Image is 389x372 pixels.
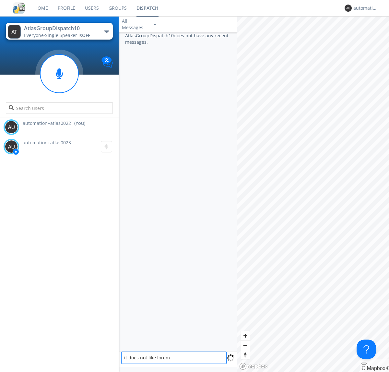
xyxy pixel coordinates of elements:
[23,120,71,126] span: automation+atlas0022
[6,23,112,40] button: AtlasGroupDispatch10Everyone·Single Speaker isOFF
[82,32,90,38] span: OFF
[353,5,378,11] div: automation+atlas0022
[241,341,250,350] button: Zoom out
[8,25,21,39] img: 373638.png
[119,32,237,351] div: AtlasGroupDispatch10 does not have any recent messages.
[241,350,250,359] button: Reset bearing to north
[23,139,71,146] span: automation+atlas0023
[345,5,352,12] img: 373638.png
[74,120,85,126] div: (You)
[101,56,113,68] img: Translation enabled
[24,32,97,39] div: Everyone ·
[361,366,385,371] a: Mapbox
[6,102,112,114] input: Search users
[121,352,227,364] textarea: it does not like lorem
[227,354,235,362] img: spin.svg
[5,140,18,153] img: 373638.png
[361,363,367,365] button: Toggle attribution
[357,340,376,359] iframe: Toggle Customer Support
[239,363,268,370] a: Mapbox logo
[122,18,148,31] div: All Messages
[154,24,156,25] img: caret-down-sm.svg
[45,32,90,38] span: Single Speaker is
[241,331,250,341] button: Zoom in
[24,25,97,32] div: AtlasGroupDispatch10
[5,121,18,134] img: 373638.png
[13,2,25,14] img: cddb5a64eb264b2086981ab96f4c1ba7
